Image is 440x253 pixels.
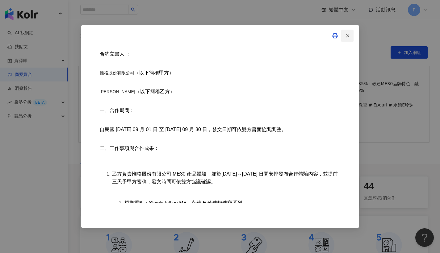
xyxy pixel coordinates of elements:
span: 一、合作期間： [100,108,134,113]
span: （以下簡稱乙方） [135,89,175,94]
span: 檔期重點：Slowly fall on ME｜永續 E 珍珠輕珠寶系列 [124,200,242,205]
span: 惟格股份有限公司 [100,70,134,75]
span: ⼄方負責惟格股份有限公司 ME30 產品體驗，並於[DATE]～[DATE] 日間安排發布合作體驗內容，並提前三天予甲⽅審稿，發文時間可依雙方協議確認。 [112,171,338,184]
span: 合約立書人 ： [100,51,131,56]
span: 二、工作事項與合作成果： [100,146,159,151]
span: （以下簡稱甲方） [134,70,174,75]
span: ⾃⺠國 [DATE] 09 ⽉ 01 ⽇ 至 [DATE] 09 ⽉ 30 日，發文日期可依雙方書面協調調整。 [100,127,287,132]
div: [x] 當我按下「我同意」按鈕後，即代表我已審閱並同意本文件之全部內容，且我是合法或有權限的簽署人。(GMT+8 [DATE] 14:32) [100,50,341,203]
span: [PERSON_NAME] [100,89,135,94]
